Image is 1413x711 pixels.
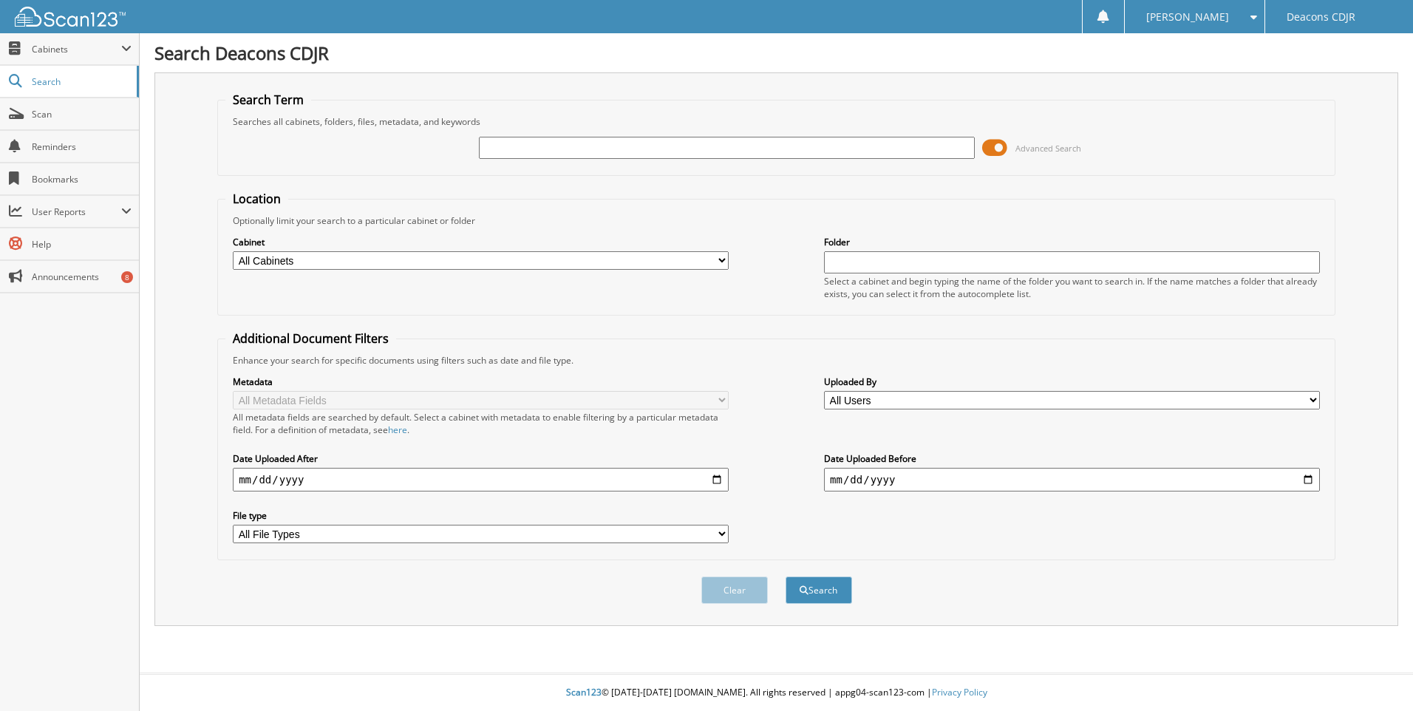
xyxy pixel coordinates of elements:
span: User Reports [32,205,121,218]
span: Reminders [32,140,132,153]
span: Scan [32,108,132,120]
a: Privacy Policy [932,686,987,698]
label: File type [233,509,729,522]
div: © [DATE]-[DATE] [DOMAIN_NAME]. All rights reserved | appg04-scan123-com | [140,675,1413,711]
span: Scan123 [566,686,602,698]
span: Deacons CDJR [1287,13,1355,21]
span: Help [32,238,132,251]
div: Select a cabinet and begin typing the name of the folder you want to search in. If the name match... [824,275,1320,300]
legend: Additional Document Filters [225,330,396,347]
h1: Search Deacons CDJR [154,41,1398,65]
legend: Location [225,191,288,207]
label: Folder [824,236,1320,248]
input: start [233,468,729,491]
div: 8 [121,271,133,283]
img: scan123-logo-white.svg [15,7,126,27]
label: Uploaded By [824,375,1320,388]
button: Clear [701,576,768,604]
button: Search [786,576,852,604]
span: Search [32,75,129,88]
div: Enhance your search for specific documents using filters such as date and file type. [225,354,1327,367]
label: Cabinet [233,236,729,248]
label: Date Uploaded Before [824,452,1320,465]
span: Advanced Search [1015,143,1081,154]
div: All metadata fields are searched by default. Select a cabinet with metadata to enable filtering b... [233,411,729,436]
iframe: Chat Widget [1339,640,1413,711]
label: Metadata [233,375,729,388]
span: Cabinets [32,43,121,55]
a: here [388,423,407,436]
input: end [824,468,1320,491]
legend: Search Term [225,92,311,108]
span: Announcements [32,271,132,283]
div: Optionally limit your search to a particular cabinet or folder [225,214,1327,227]
span: Bookmarks [32,173,132,186]
div: Searches all cabinets, folders, files, metadata, and keywords [225,115,1327,128]
label: Date Uploaded After [233,452,729,465]
span: [PERSON_NAME] [1146,13,1229,21]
